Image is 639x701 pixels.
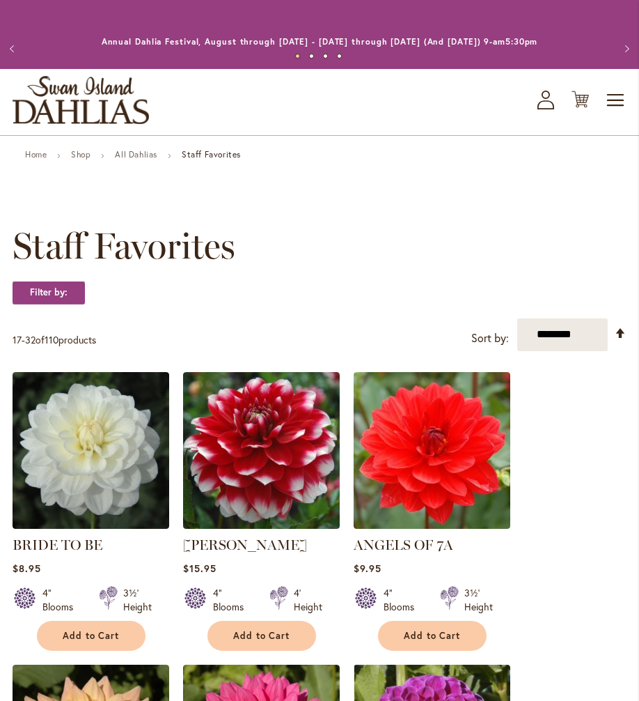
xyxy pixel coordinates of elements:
[471,325,509,351] label: Sort by:
[354,537,453,553] a: ANGELS OF 7A
[13,518,169,532] a: BRIDE TO BE
[115,149,157,160] a: All Dahlias
[13,537,102,553] a: BRIDE TO BE
[13,333,22,346] span: 17
[213,586,253,614] div: 4" Blooms
[37,621,145,651] button: Add to Cart
[337,54,342,59] button: 4 of 4
[13,225,235,267] span: Staff Favorites
[182,149,241,160] strong: Staff Favorites
[42,586,82,614] div: 4" Blooms
[323,54,328,59] button: 3 of 4
[354,562,381,575] span: $9.95
[13,76,149,124] a: store logo
[294,586,322,614] div: 4' Height
[102,36,538,47] a: Annual Dahlia Festival, August through [DATE] - [DATE] through [DATE] (And [DATE]) 9-am5:30pm
[378,621,487,651] button: Add to Cart
[71,149,90,160] a: Shop
[13,329,96,351] p: - of products
[233,630,290,642] span: Add to Cart
[63,630,120,642] span: Add to Cart
[207,621,316,651] button: Add to Cart
[354,518,510,532] a: ANGELS OF 7A
[183,562,216,575] span: $15.95
[611,35,639,63] button: Next
[183,537,307,553] a: [PERSON_NAME]
[13,562,41,575] span: $8.95
[183,518,340,532] a: ZAKARY ROBERT
[464,586,493,614] div: 3½' Height
[183,372,340,529] img: ZAKARY ROBERT
[123,586,152,614] div: 3½' Height
[404,630,461,642] span: Add to Cart
[13,281,85,305] strong: Filter by:
[13,372,169,529] img: BRIDE TO BE
[25,149,47,160] a: Home
[309,54,314,59] button: 2 of 4
[25,333,35,346] span: 32
[384,586,423,614] div: 4" Blooms
[354,372,510,529] img: ANGELS OF 7A
[295,54,300,59] button: 1 of 4
[45,333,58,346] span: 110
